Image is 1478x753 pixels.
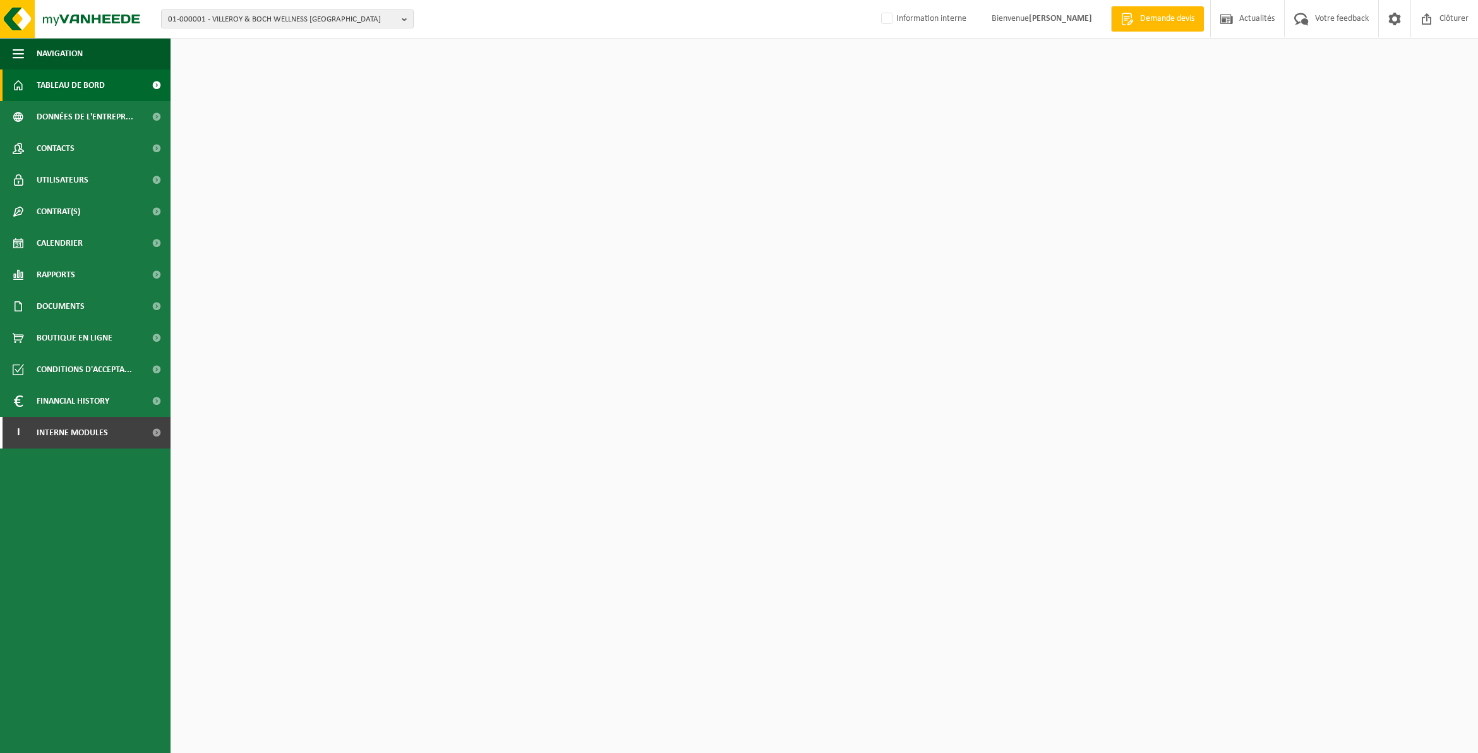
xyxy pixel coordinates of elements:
[37,133,75,164] span: Contacts
[37,196,80,227] span: Contrat(s)
[37,38,83,69] span: Navigation
[1029,14,1092,23] strong: [PERSON_NAME]
[37,259,75,291] span: Rapports
[37,101,133,133] span: Données de l'entrepr...
[37,69,105,101] span: Tableau de bord
[13,417,24,449] span: I
[168,10,397,29] span: 01-000001 - VILLEROY & BOCH WELLNESS [GEOGRAPHIC_DATA]
[1111,6,1204,32] a: Demande devis
[37,164,88,196] span: Utilisateurs
[37,417,108,449] span: Interne modules
[37,322,112,354] span: Boutique en ligne
[37,227,83,259] span: Calendrier
[879,9,966,28] label: Information interne
[37,385,109,417] span: Financial History
[161,9,414,28] button: 01-000001 - VILLEROY & BOCH WELLNESS [GEOGRAPHIC_DATA]
[37,291,85,322] span: Documents
[37,354,132,385] span: Conditions d'accepta...
[1137,13,1198,25] span: Demande devis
